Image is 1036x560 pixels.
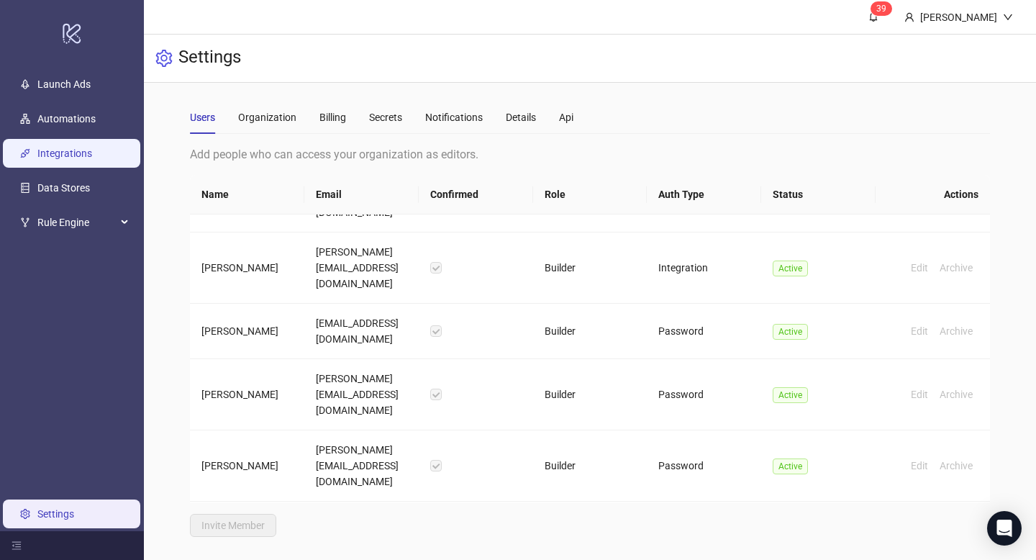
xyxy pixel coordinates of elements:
th: Email [304,175,419,214]
a: Settings [37,508,74,520]
div: Billing [319,109,346,125]
button: Edit [905,457,934,474]
div: Details [506,109,536,125]
span: menu-fold [12,541,22,551]
a: Data Stores [37,182,90,194]
td: Password [647,304,761,359]
div: Api [559,109,573,125]
button: Archive [934,386,978,403]
span: 3 [876,4,881,14]
div: Add people who can access your organization as editors. [190,145,991,163]
th: Auth Type [647,175,761,214]
h3: Settings [178,46,241,71]
button: Edit [905,259,934,276]
td: Password [647,359,761,430]
td: Builder [533,359,647,430]
span: 9 [881,4,886,14]
td: [PERSON_NAME] [190,232,304,304]
span: Active [773,459,808,474]
span: bell [868,12,878,22]
button: Edit [905,322,934,340]
sup: 39 [871,1,892,16]
div: Open Intercom Messenger [987,511,1022,546]
div: Users [190,109,215,125]
button: Archive [934,259,978,276]
td: Integration [647,232,761,304]
td: [PERSON_NAME][EMAIL_ADDRESS][DOMAIN_NAME] [304,232,419,304]
th: Status [761,175,876,214]
td: Builder [533,430,647,502]
span: setting [155,50,173,67]
button: Archive [934,457,978,474]
button: Edit [905,386,934,403]
button: Archive [934,322,978,340]
div: [PERSON_NAME] [914,9,1003,25]
a: Automations [37,113,96,125]
td: [PERSON_NAME][EMAIL_ADDRESS][DOMAIN_NAME] [304,430,419,502]
th: Name [190,175,304,214]
td: [PERSON_NAME] [190,359,304,430]
a: Integrations [37,148,92,159]
td: [PERSON_NAME] [190,430,304,502]
td: Builder [533,232,647,304]
span: down [1003,12,1013,22]
span: Active [773,261,808,276]
td: [PERSON_NAME][EMAIL_ADDRESS][DOMAIN_NAME] [304,359,419,430]
td: [PERSON_NAME] [190,304,304,359]
th: Role [533,175,647,214]
span: fork [20,217,30,227]
button: Invite Member [190,514,276,537]
div: Organization [238,109,296,125]
span: Rule Engine [37,208,117,237]
a: Launch Ads [37,78,91,90]
span: Active [773,387,808,403]
div: Secrets [369,109,402,125]
td: Password [647,430,761,502]
th: Confirmed [419,175,533,214]
span: Active [773,324,808,340]
span: user [904,12,914,22]
td: [EMAIL_ADDRESS][DOMAIN_NAME] [304,304,419,359]
td: Builder [533,304,647,359]
th: Actions [876,175,990,214]
div: Notifications [425,109,483,125]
